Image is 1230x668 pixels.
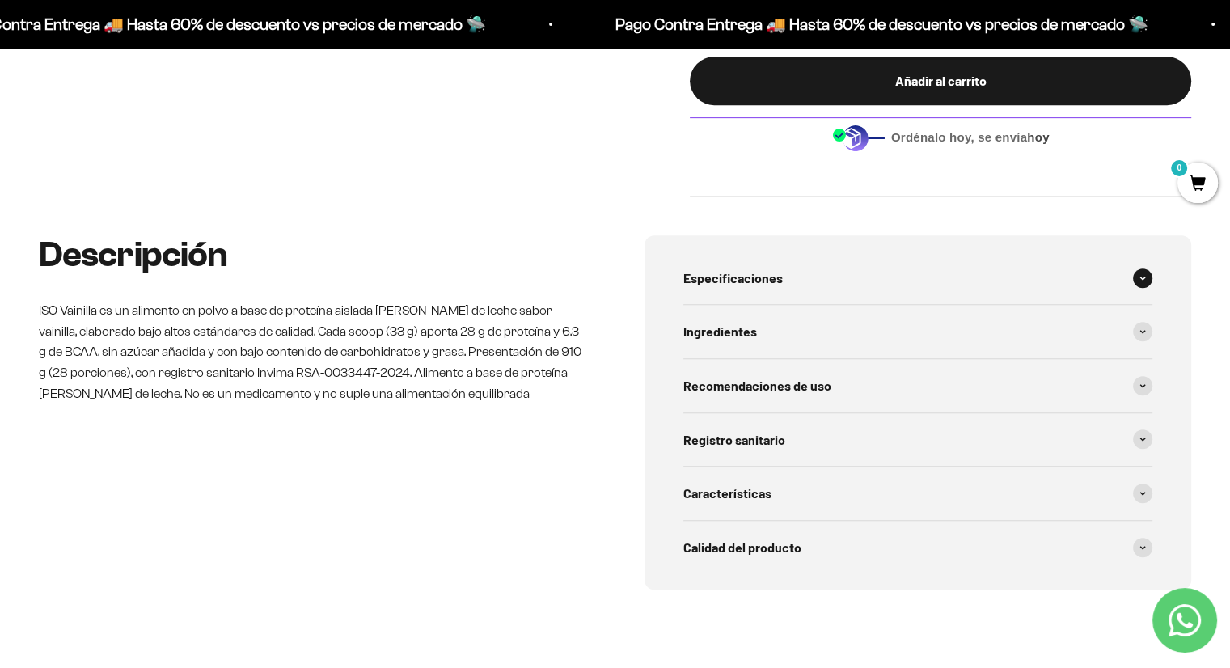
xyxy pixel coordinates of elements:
button: Enviar [263,241,335,268]
div: Añadir al carrito [722,70,1159,91]
span: Características [683,483,771,504]
p: Pago Contra Entrega 🚚 Hasta 60% de descuento vs precios de mercado 🛸 [615,11,1148,37]
b: hoy [1027,130,1049,144]
div: Más detalles sobre la fecha exacta de entrega. [19,125,335,153]
summary: Especificaciones [683,252,1153,305]
span: Enviar [264,241,333,268]
span: Ingredientes [683,321,757,342]
div: Un mensaje de garantía de satisfacción visible. [19,157,335,185]
h2: Descripción [39,235,586,274]
summary: Calidad del producto [683,521,1153,574]
summary: Registro sanitario [683,413,1153,467]
summary: Ingredientes [683,305,1153,358]
p: ¿Qué te daría la seguridad final para añadir este producto a tu carrito? [19,26,335,63]
summary: Recomendaciones de uso [683,359,1153,412]
span: Registro sanitario [683,429,785,450]
summary: Características [683,467,1153,520]
img: Despacho sin intermediarios [832,125,885,151]
mark: 0 [1169,159,1189,178]
a: 0 [1177,175,1218,193]
span: Recomendaciones de uso [683,375,831,396]
button: Añadir al carrito [690,57,1191,105]
div: La confirmación de la pureza de los ingredientes. [19,189,335,233]
span: Ordénalo hoy, se envía [891,129,1050,146]
span: Calidad del producto [683,537,801,558]
p: ISO Vainilla es un alimento en polvo a base de proteína aislada [PERSON_NAME] de leche sabor vain... [39,300,586,404]
div: Un aval de expertos o estudios clínicos en la página. [19,77,335,120]
span: Especificaciones [683,268,783,289]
